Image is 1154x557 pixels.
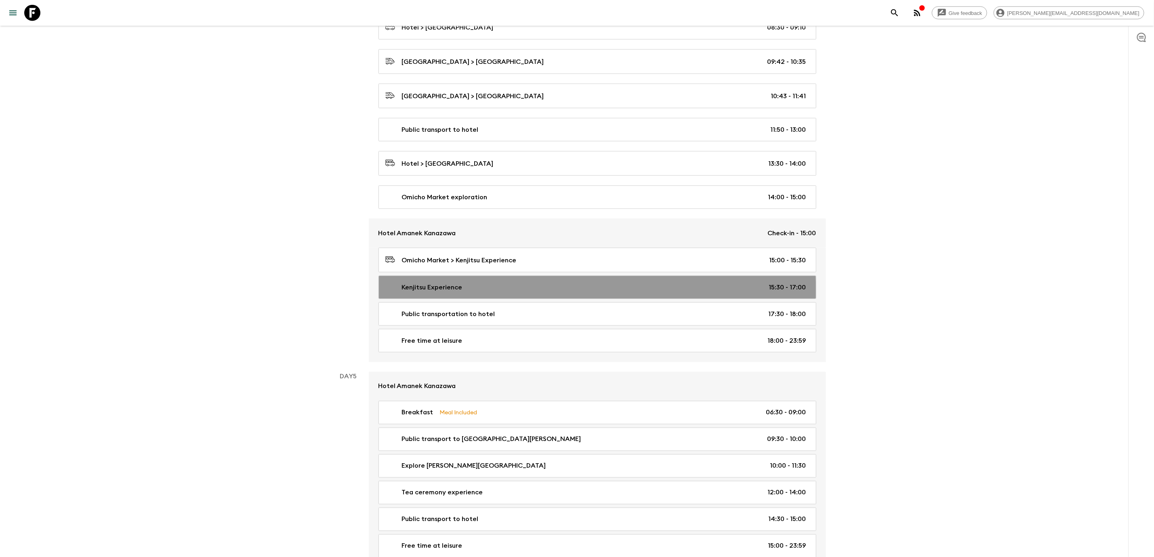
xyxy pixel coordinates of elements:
a: Explore [PERSON_NAME][GEOGRAPHIC_DATA]10:00 - 11:30 [378,454,816,478]
p: 06:30 - 09:00 [766,408,806,418]
span: [PERSON_NAME][EMAIL_ADDRESS][DOMAIN_NAME] [1003,10,1144,16]
p: Tea ceremony experience [402,488,483,498]
p: 13:30 - 14:00 [769,159,806,169]
p: 18:00 - 23:59 [768,336,806,346]
a: Public transport to [GEOGRAPHIC_DATA][PERSON_NAME]09:30 - 10:00 [378,428,816,451]
a: Public transport to hotel14:30 - 15:00 [378,508,816,531]
p: Day 5 [328,372,369,382]
p: Hotel > [GEOGRAPHIC_DATA] [402,23,494,32]
p: 10:43 - 11:41 [771,91,806,101]
div: [PERSON_NAME][EMAIL_ADDRESS][DOMAIN_NAME] [994,6,1144,19]
p: 09:42 - 10:35 [767,57,806,67]
button: menu [5,5,21,21]
p: 15:00 - 15:30 [769,255,806,265]
a: [GEOGRAPHIC_DATA] > [GEOGRAPHIC_DATA]09:42 - 10:35 [378,49,816,74]
a: Tea ceremony experience12:00 - 14:00 [378,481,816,504]
a: Hotel > [GEOGRAPHIC_DATA]13:30 - 14:00 [378,151,816,176]
p: Public transport to hotel [402,515,479,524]
a: Hotel Amanek KanazawaCheck-in - 15:00 [369,219,826,248]
p: 15:00 - 23:59 [768,541,806,551]
a: Omicho Market > Kenjitsu Experience15:00 - 15:30 [378,248,816,272]
a: Hotel > [GEOGRAPHIC_DATA]08:30 - 09:10 [378,15,816,40]
p: Free time at leisure [402,336,462,346]
p: Kenjitsu Experience [402,283,462,292]
p: [GEOGRAPHIC_DATA] > [GEOGRAPHIC_DATA] [402,91,544,101]
p: Omicho Market exploration [402,192,488,202]
a: Hotel Amanek Kanazawa [369,372,826,401]
a: Public transport to hotel11:50 - 13:00 [378,118,816,141]
p: 10:00 - 11:30 [770,461,806,471]
p: Public transport to hotel [402,125,479,135]
p: [GEOGRAPHIC_DATA] > [GEOGRAPHIC_DATA] [402,57,544,67]
p: Explore [PERSON_NAME][GEOGRAPHIC_DATA] [402,461,546,471]
p: Breakfast [402,408,433,418]
p: 14:00 - 15:00 [768,192,806,202]
a: Give feedback [932,6,987,19]
a: BreakfastMeal Included06:30 - 09:00 [378,401,816,424]
a: Kenjitsu Experience15:30 - 17:00 [378,276,816,299]
p: 09:30 - 10:00 [767,435,806,444]
p: Public transport to [GEOGRAPHIC_DATA][PERSON_NAME] [402,435,581,444]
p: Check-in - 15:00 [768,228,816,238]
p: 15:30 - 17:00 [769,283,806,292]
p: Omicho Market > Kenjitsu Experience [402,255,517,265]
a: Public transportation to hotel17:30 - 18:00 [378,302,816,326]
p: Free time at leisure [402,541,462,551]
p: Meal Included [440,408,477,417]
p: Hotel Amanek Kanazawa [378,382,456,391]
span: Give feedback [944,10,987,16]
p: Public transportation to hotel [402,309,495,319]
p: Hotel > [GEOGRAPHIC_DATA] [402,159,494,169]
p: 17:30 - 18:00 [769,309,806,319]
button: search adventures [887,5,903,21]
a: Omicho Market exploration14:00 - 15:00 [378,186,816,209]
p: 12:00 - 14:00 [768,488,806,498]
p: 11:50 - 13:00 [771,125,806,135]
a: [GEOGRAPHIC_DATA] > [GEOGRAPHIC_DATA]10:43 - 11:41 [378,84,816,108]
a: Free time at leisure18:00 - 23:59 [378,329,816,352]
p: 14:30 - 15:00 [769,515,806,524]
p: Hotel Amanek Kanazawa [378,228,456,238]
p: 08:30 - 09:10 [767,23,806,32]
